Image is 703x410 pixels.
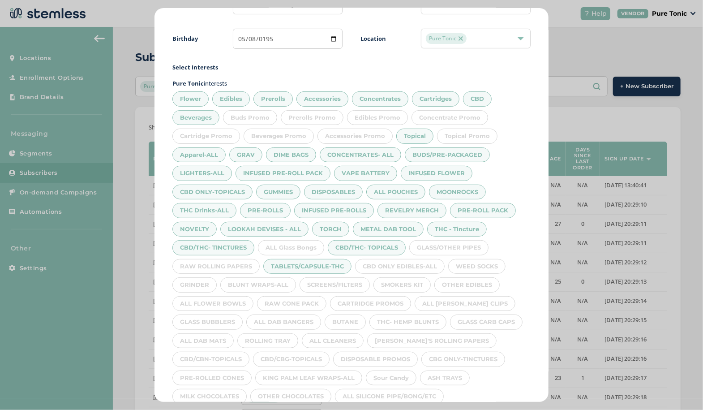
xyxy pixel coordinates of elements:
div: GRINDER [172,277,217,293]
input: mm / dd / yyyy [233,29,343,49]
div: Topical Promo [437,129,497,144]
div: Topical [396,129,433,144]
div: Beverages [172,110,219,125]
label: Select Interests [172,63,531,72]
div: CBG ONLY-TINCTURES [421,352,505,367]
div: TABLETS/CAPSULE-THC [263,259,351,274]
div: INFUSED PRE-ROLLS [294,203,374,218]
div: SMOKERS KIT [373,277,431,293]
strong: Pure Tonic [172,79,204,87]
div: RAW CONE PACK [257,296,326,311]
div: GUMMIES [256,185,300,200]
div: PRE-ROLLS [240,203,291,218]
div: CBD/THC- TOPICALS [328,240,406,255]
div: INFUSED FLOWER [401,166,472,181]
label: Location [360,35,410,43]
div: MOONROCKS [429,185,486,200]
div: ALL DAB MATS [172,333,234,349]
div: VAPE BATTERY [334,166,397,181]
div: RAW ROLLING PAPERS [172,259,260,274]
div: REVELRY MERCH [377,203,446,218]
div: BUTANE [325,315,366,330]
div: CONCENTRATES- ALL [320,147,401,163]
div: CBD ONLY-TOPICALS [172,185,253,200]
div: MILK CHOCOLATES [172,389,247,404]
div: CBD [463,91,492,107]
div: GLASS/OTHER PIPES [409,240,489,255]
div: THC- HEMP BLUNTS [369,315,446,330]
div: CBD/CBG-TOPICALS [253,352,330,367]
div: Sour Candy [366,371,416,386]
div: BUDS/PRE-PACKAGED [405,147,490,163]
div: CBD/THC- TINCTURES [172,240,254,255]
div: NOVELTY [172,222,217,237]
div: ALL FLOWER BOWLS [172,296,253,311]
div: LIGHTERS-ALL [172,166,232,181]
div: METAL DAB TOOL [353,222,424,237]
div: SCREENS/FILTERS [300,277,370,293]
div: Flower [172,91,209,107]
div: OTHER EDIBLES [434,277,500,293]
label: Birthday [172,35,222,43]
div: GLASS BUBBLERS [172,315,243,330]
div: CBD ONLY EDIBLES-ALL [355,259,445,274]
div: LOOKAH DEVISES - ALL [220,222,309,237]
div: Accessories [296,91,348,107]
div: ALL [PERSON_NAME] CLIPS [415,296,515,311]
div: KING PALM LEAF WRAPS-ALL [255,371,362,386]
div: Prerolls Promo [281,110,343,125]
div: CARTRIDGE PROMOS [330,296,411,311]
div: Buds Promo [223,110,277,125]
div: Beverages Promo [244,129,314,144]
div: Apparel-ALL [172,147,226,163]
div: Concentrates [352,91,408,107]
div: INFUSED PRE-ROLL PACK [236,166,330,181]
div: Accessories Promo [317,129,393,144]
div: ROLLING TRAY [237,333,298,349]
div: Cartridge Promo [172,129,240,144]
div: ALL Glass Bongs [258,240,324,255]
div: THC - Tincture [427,222,487,237]
div: GLASS CARB CAPS [450,315,523,330]
div: ASH TRAYS [420,371,470,386]
div: Edibles Promo [347,110,408,125]
div: ALL POUCHES [366,185,425,200]
div: ALL SILICONE PIPE/BONG/ETC [335,389,444,404]
div: Prerolls [253,91,293,107]
div: Cartridges [412,91,459,107]
p: interests [172,79,531,88]
div: WEED SOCKS [448,259,506,274]
div: GRAV [229,147,262,163]
iframe: Chat Widget [658,367,703,410]
div: Concentrate Promo [412,110,488,125]
div: ALL CLEANERS [302,333,364,349]
div: CBD/CBN-TOPICALS [172,352,249,367]
div: Edibles [212,91,250,107]
div: [PERSON_NAME]'S ROLLING PAPERS [367,333,497,349]
div: DISPOSABLES [304,185,363,200]
div: THC Drinks-ALL [172,203,236,218]
div: OTHER CHOCOLATES [250,389,331,404]
div: ALL DAB BANGERS [246,315,321,330]
div: PRE-ROLLED CONES [172,371,252,386]
span: Pure Tonic [426,33,467,44]
div: DIME BAGS [266,147,316,163]
div: TORCH [312,222,349,237]
img: icon-close-accent-8a337256.svg [459,36,463,41]
div: PRE-ROLL PACK [450,203,516,218]
div: DISPOSABLE PROMOS [333,352,418,367]
div: BLUNT WRAPS-ALL [220,277,296,293]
